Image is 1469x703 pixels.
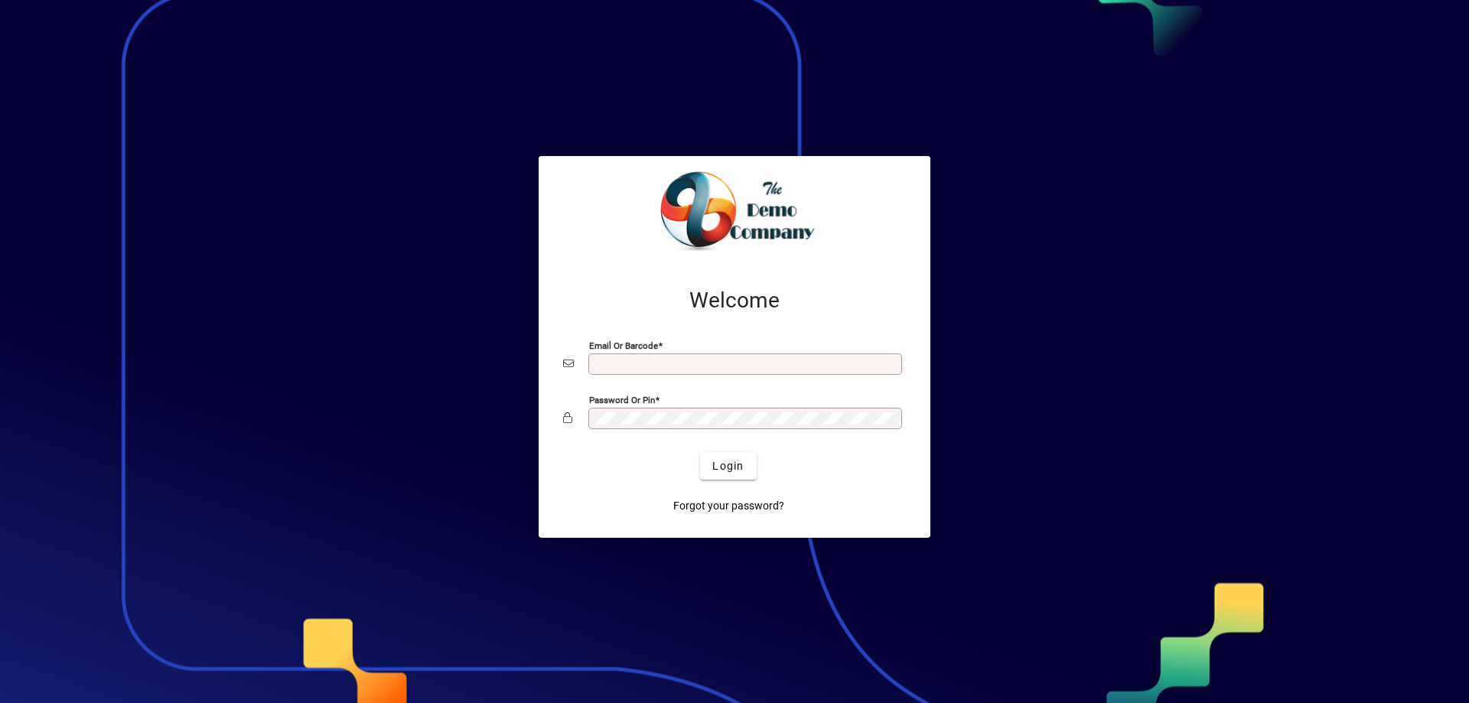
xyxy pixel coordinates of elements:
h2: Welcome [563,288,906,314]
span: Forgot your password? [673,498,784,514]
span: Login [712,458,744,474]
mat-label: Email or Barcode [589,340,658,351]
a: Forgot your password? [667,492,790,519]
mat-label: Password or Pin [589,395,655,405]
button: Login [700,452,756,480]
